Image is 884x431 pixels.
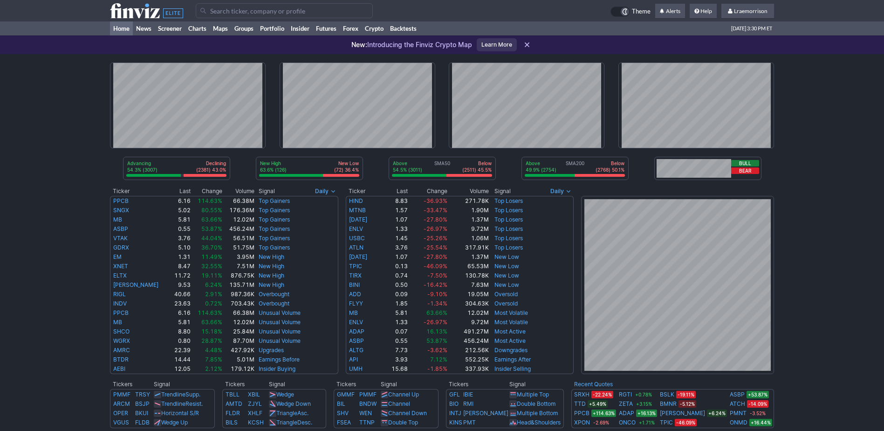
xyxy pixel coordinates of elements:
[477,38,517,51] a: Learn More
[113,410,128,417] a: OPER
[334,167,359,173] p: (72) 36.4%
[730,399,745,409] a: ATCH
[381,336,408,346] td: 0.55
[619,409,634,418] a: ADAP
[198,309,222,316] span: 114.63%
[248,400,262,407] a: ZJYL
[449,400,459,407] a: BIO
[127,167,158,173] p: 54.3% (3007)
[155,21,185,35] a: Screener
[448,234,490,243] td: 1.06M
[550,187,564,196] span: Daily
[259,235,290,242] a: Top Gainers
[349,197,363,204] a: HIND
[259,356,300,363] a: Earnings Before
[424,281,447,288] span: -16.42%
[448,336,490,346] td: 456.24M
[619,418,636,427] a: ONCO
[276,400,311,407] a: Wedge Down
[362,21,387,35] a: Crypto
[297,410,308,417] span: Asc.
[170,243,191,252] td: 5.10
[276,391,294,398] a: Wedge
[170,187,191,196] th: Last
[619,390,632,399] a: RGTI
[170,206,191,215] td: 5.02
[517,400,555,407] a: Double Bottom
[226,391,240,398] a: TBLL
[381,318,408,327] td: 1.33
[349,291,361,298] a: ADD
[226,419,238,426] a: BILS
[462,160,492,167] p: Below
[231,21,257,35] a: Groups
[494,281,519,288] a: New Low
[596,160,624,167] p: Below
[448,271,490,280] td: 130.78K
[191,187,223,196] th: Change
[223,234,255,243] td: 56.51M
[448,290,490,299] td: 19.05M
[113,365,125,372] a: AEBI
[424,207,447,214] span: -33.47%
[574,381,613,388] a: Recent Quotes
[381,224,408,234] td: 1.33
[170,299,191,308] td: 23.63
[170,234,191,243] td: 3.76
[201,253,222,260] span: 11.49%
[170,215,191,224] td: 5.81
[494,197,523,204] a: Top Losers
[248,419,264,426] a: KCSH
[349,281,360,288] a: BINI
[381,290,408,299] td: 0.09
[448,299,490,308] td: 304.63K
[574,390,589,399] a: SRXH
[494,356,531,363] a: Earnings After
[135,391,150,398] a: TRSY
[201,328,222,335] span: 15.18%
[388,391,419,398] a: Channel Up
[223,243,255,252] td: 51.75M
[196,167,226,173] p: (2381) 43.0%
[113,319,122,326] a: MB
[349,337,364,344] a: ASBP
[170,290,191,299] td: 40.66
[223,187,255,196] th: Volume
[610,7,651,17] a: Theme
[113,391,130,398] a: PMMF
[721,4,774,19] a: Lraemorrison
[388,400,410,407] a: Channel
[494,309,528,316] a: Most Volatile
[170,346,191,355] td: 22.39
[349,263,362,270] a: TPIC
[223,327,255,336] td: 25.84M
[381,234,408,243] td: 1.45
[448,206,490,215] td: 1.90M
[170,196,191,206] td: 6.16
[223,215,255,224] td: 12.02M
[381,271,408,280] td: 0.74
[313,21,340,35] a: Futures
[334,160,359,167] p: New Low
[135,400,150,407] a: BSJP
[349,347,363,354] a: ALTG
[463,419,476,426] a: PMT
[349,300,363,307] a: FLYY
[223,224,255,234] td: 456.24M
[424,244,447,251] span: -25.54%
[337,410,349,417] a: SHV
[226,410,240,417] a: FLDR
[113,263,128,270] a: XNET
[337,400,345,407] a: BIL
[462,167,492,173] p: (2511) 45.5%
[424,197,447,204] span: -36.93%
[449,410,461,417] a: INTJ
[170,318,191,327] td: 5.81
[660,418,673,427] a: TPIC
[381,252,408,262] td: 1.07
[113,309,129,316] a: PPCB
[349,328,364,335] a: ADAP
[248,410,262,417] a: XHLF
[381,206,408,215] td: 1.57
[381,327,408,336] td: 0.07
